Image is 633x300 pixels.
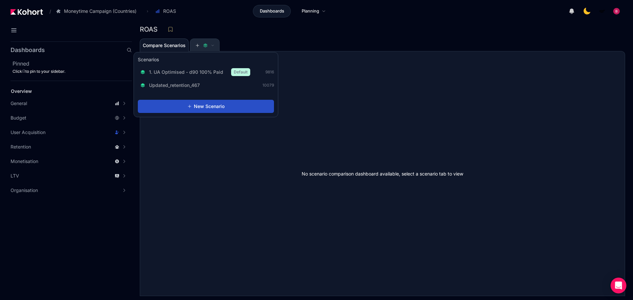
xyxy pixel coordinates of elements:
span: Overview [11,88,32,94]
span: Moneytime Campaign (Countries) [64,8,136,14]
span: ROAS [163,8,176,14]
span: New Scenario [194,103,225,110]
div: Open Intercom Messenger [611,278,626,293]
span: 10079 [262,83,274,88]
span: Default [231,68,250,76]
h2: Pinned [13,60,132,68]
h3: ROAS [140,26,162,33]
button: Updated_retention_467 [138,80,206,91]
span: User Acquisition [11,129,45,136]
span: Monetisation [11,158,38,165]
span: › [145,9,150,14]
span: 1. UA Optimised - d90 100% Paid [149,69,223,75]
a: Dashboards [253,5,291,17]
a: Overview [9,86,121,96]
span: LTV [11,173,19,179]
img: Kohort logo [11,9,43,15]
span: 9816 [265,69,274,75]
span: Budget [11,115,26,121]
span: Organisation [11,187,38,194]
span: Dashboards [260,8,284,14]
button: 1. UA Optimised - d90 100% PaidDefault [138,66,253,78]
span: Updated_retention_467 [149,82,200,89]
span: Retention [11,144,31,150]
span: Compare Scenarios [143,43,186,48]
span: / [44,8,51,15]
h2: Dashboards [11,47,45,53]
span: Planning [302,8,319,14]
button: Moneytime Campaign (Countries) [52,6,143,17]
div: No scenario comparison dashboard available, select a scenario tab to view [140,51,625,296]
button: New Scenario [138,100,274,113]
span: General [11,100,27,107]
h3: Scenarios [138,56,159,64]
button: ROAS [152,6,183,17]
div: Click to pin to your sidebar. [13,69,132,74]
a: Planning [295,5,333,17]
img: logo_MoneyTimeLogo_1_20250619094856634230.png [599,8,605,14]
